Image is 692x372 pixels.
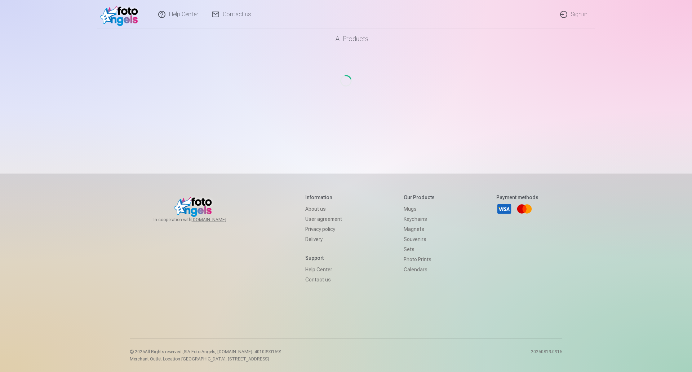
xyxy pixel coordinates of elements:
p: Merchant Outlet Location [GEOGRAPHIC_DATA], [STREET_ADDRESS] [130,356,282,362]
a: Souvenirs [404,234,435,244]
span: In cooperation with [154,217,244,223]
a: Photo prints [404,254,435,264]
a: All products [315,29,377,49]
img: /v1 [100,3,142,26]
a: Magnets [404,224,435,234]
a: [DOMAIN_NAME] [191,217,244,223]
a: Help Center [305,264,342,275]
a: Mastercard [516,201,532,217]
a: Visa [496,201,512,217]
h5: Our products [404,194,435,201]
a: Privacy policy [305,224,342,234]
a: Sets [404,244,435,254]
a: Contact us [305,275,342,285]
a: About us [305,204,342,214]
h5: Information [305,194,342,201]
span: SIA Foto Angels, [DOMAIN_NAME]. 40103901591 [184,349,282,354]
a: Calendars [404,264,435,275]
a: Delivery [305,234,342,244]
a: Mugs [404,204,435,214]
p: © 2025 All Rights reserved. , [130,349,282,355]
h5: Support [305,254,342,262]
h5: Payment methods [496,194,538,201]
a: User agreement [305,214,342,224]
p: 20250819.0915 [531,349,562,362]
a: Keychains [404,214,435,224]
